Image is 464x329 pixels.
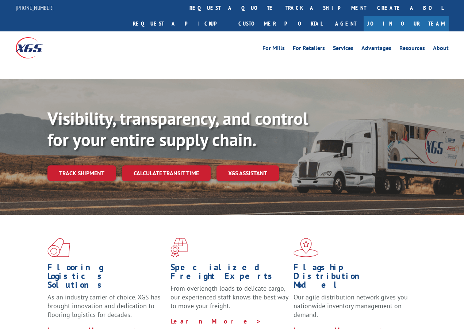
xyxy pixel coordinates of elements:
[294,263,411,293] h1: Flagship Distribution Model
[47,238,70,257] img: xgs-icon-total-supply-chain-intelligence-red
[328,16,364,31] a: Agent
[364,16,449,31] a: Join Our Team
[361,45,391,53] a: Advantages
[16,4,54,11] a: [PHONE_NUMBER]
[47,263,165,293] h1: Flooring Logistics Solutions
[170,317,261,325] a: Learn More >
[294,238,319,257] img: xgs-icon-flagship-distribution-model-red
[433,45,449,53] a: About
[399,45,425,53] a: Resources
[170,263,288,284] h1: Specialized Freight Experts
[127,16,233,31] a: Request a pickup
[170,284,288,317] p: From overlength loads to delicate cargo, our experienced staff knows the best way to move your fr...
[216,165,279,181] a: XGS ASSISTANT
[233,16,328,31] a: Customer Portal
[170,238,188,257] img: xgs-icon-focused-on-flooring-red
[47,293,161,319] span: As an industry carrier of choice, XGS has brought innovation and dedication to flooring logistics...
[294,293,408,319] span: Our agile distribution network gives you nationwide inventory management on demand.
[122,165,211,181] a: Calculate transit time
[47,165,116,181] a: Track shipment
[262,45,285,53] a: For Mills
[293,45,325,53] a: For Retailers
[47,107,308,151] b: Visibility, transparency, and control for your entire supply chain.
[333,45,353,53] a: Services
